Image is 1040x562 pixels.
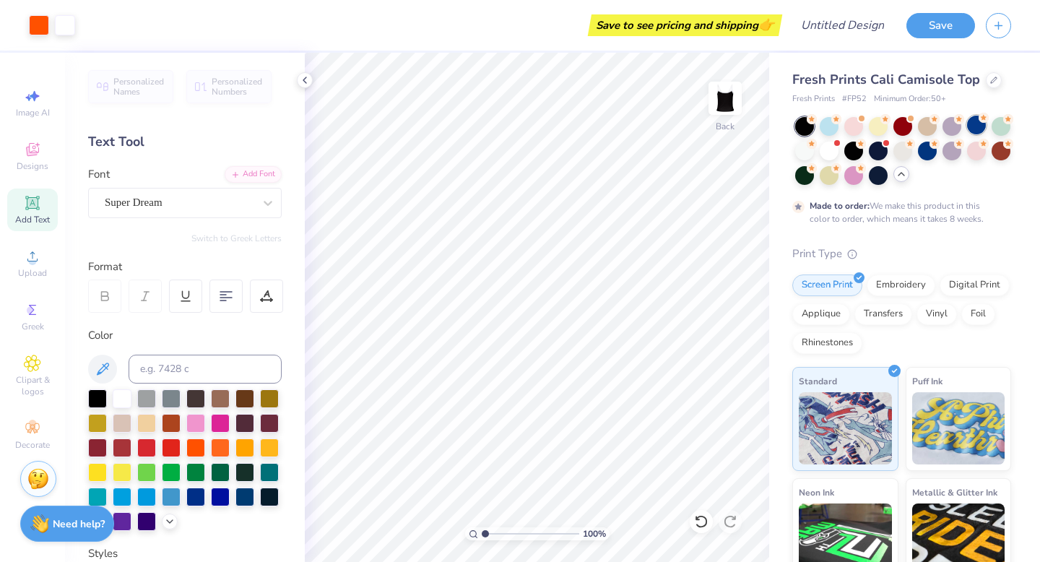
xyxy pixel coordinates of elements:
[88,327,282,344] div: Color
[810,200,870,212] strong: Made to order:
[88,132,282,152] div: Text Tool
[716,120,734,133] div: Back
[18,267,47,279] span: Upload
[792,93,835,105] span: Fresh Prints
[792,71,980,88] span: Fresh Prints Cali Camisole Top
[906,13,975,38] button: Save
[792,303,850,325] div: Applique
[17,160,48,172] span: Designs
[912,373,942,389] span: Puff Ink
[88,259,283,275] div: Format
[799,392,892,464] img: Standard
[591,14,779,36] div: Save to see pricing and shipping
[16,107,50,118] span: Image AI
[867,274,935,296] div: Embroidery
[792,332,862,354] div: Rhinestones
[711,84,740,113] img: Back
[758,16,774,33] span: 👉
[912,485,997,500] span: Metallic & Glitter Ink
[22,321,44,332] span: Greek
[789,11,896,40] input: Untitled Design
[842,93,867,105] span: # FP52
[912,392,1005,464] img: Puff Ink
[212,77,263,97] span: Personalized Numbers
[810,199,987,225] div: We make this product in this color to order, which means it takes 8 weeks.
[113,77,165,97] span: Personalized Names
[7,374,58,397] span: Clipart & logos
[15,214,50,225] span: Add Text
[225,166,282,183] div: Add Font
[53,517,105,531] strong: Need help?
[961,303,995,325] div: Foil
[88,545,282,562] div: Styles
[88,166,110,183] label: Font
[799,373,837,389] span: Standard
[583,527,606,540] span: 100 %
[874,93,946,105] span: Minimum Order: 50 +
[15,439,50,451] span: Decorate
[129,355,282,384] input: e.g. 7428 c
[916,303,957,325] div: Vinyl
[940,274,1010,296] div: Digital Print
[191,233,282,244] button: Switch to Greek Letters
[854,303,912,325] div: Transfers
[792,274,862,296] div: Screen Print
[799,485,834,500] span: Neon Ink
[792,246,1011,262] div: Print Type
